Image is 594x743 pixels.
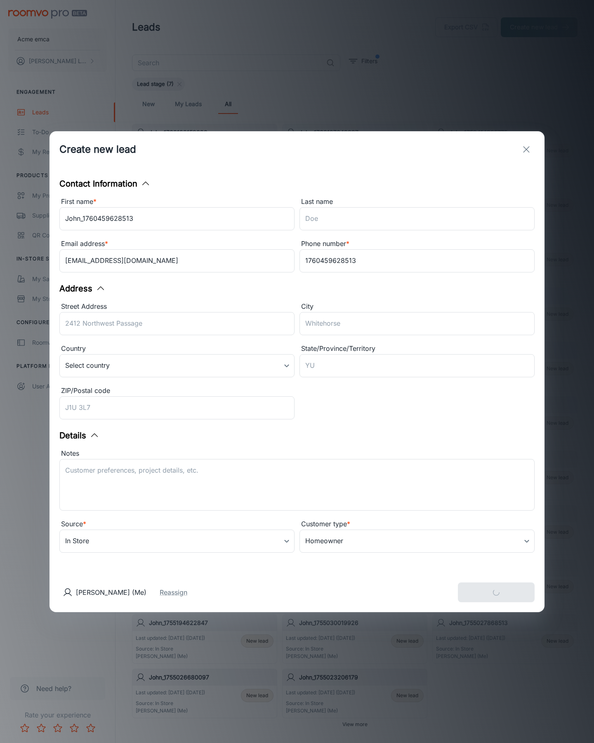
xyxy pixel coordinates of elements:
[59,196,295,207] div: First name
[59,519,295,530] div: Source
[299,239,535,249] div: Phone number
[299,519,535,530] div: Customer type
[299,207,535,230] input: Doe
[299,354,535,377] input: YU
[59,386,295,396] div: ZIP/Postal code
[59,239,295,249] div: Email address
[59,396,295,419] input: J1U 3L7
[59,177,151,190] button: Contact Information
[59,207,295,230] input: John
[299,343,535,354] div: State/Province/Territory
[59,312,295,335] input: 2412 Northwest Passage
[299,249,535,272] input: +1 439-123-4567
[59,530,295,553] div: In Store
[59,448,535,459] div: Notes
[76,587,146,597] p: [PERSON_NAME] (Me)
[518,141,535,158] button: exit
[299,196,535,207] div: Last name
[59,249,295,272] input: myname@example.com
[299,530,535,553] div: Homeowner
[59,429,99,442] button: Details
[299,312,535,335] input: Whitehorse
[59,343,295,354] div: Country
[160,587,187,597] button: Reassign
[59,354,295,377] div: Select country
[59,301,295,312] div: Street Address
[59,282,106,295] button: Address
[299,301,535,312] div: City
[59,142,136,157] h1: Create new lead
